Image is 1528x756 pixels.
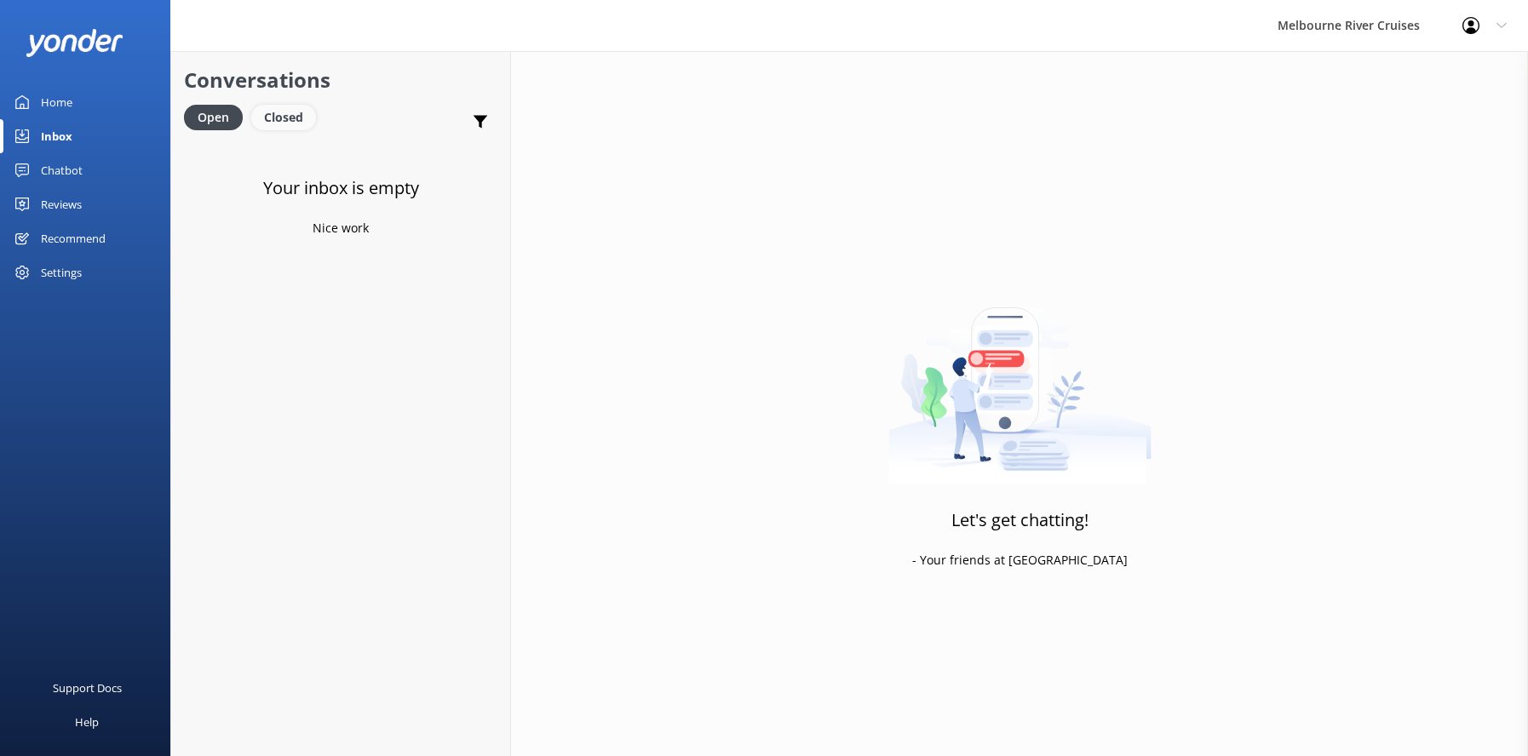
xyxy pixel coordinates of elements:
div: Closed [251,105,316,130]
div: Recommend [41,221,106,255]
img: yonder-white-logo.png [26,29,124,57]
div: Help [75,705,99,739]
img: artwork of a man stealing a conversation from at giant smartphone [888,272,1152,484]
div: Reviews [41,187,82,221]
p: Nice work [313,219,369,238]
a: Open [184,107,251,126]
div: Support Docs [53,671,122,705]
div: Inbox [41,119,72,153]
p: - Your friends at [GEOGRAPHIC_DATA] [912,551,1128,570]
h3: Your inbox is empty [263,175,419,202]
div: Home [41,85,72,119]
div: Open [184,105,243,130]
h2: Conversations [184,64,497,96]
h3: Let's get chatting! [951,507,1089,534]
div: Chatbot [41,153,83,187]
a: Closed [251,107,325,126]
div: Settings [41,255,82,289]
